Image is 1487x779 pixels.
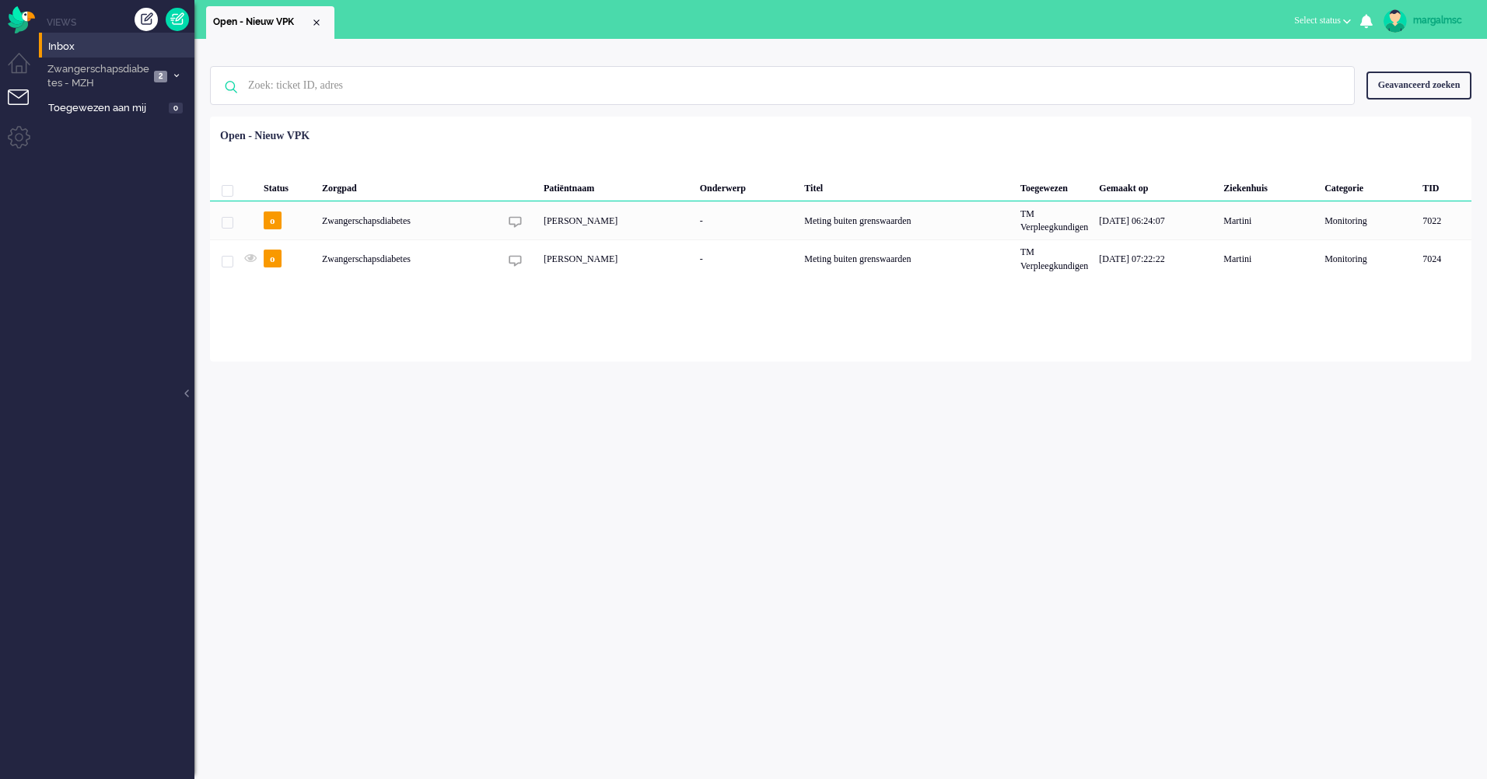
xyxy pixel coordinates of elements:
a: margalmsc [1380,9,1471,33]
img: ic_chat_grey.svg [509,215,522,229]
a: Inbox [45,37,194,54]
li: Views [47,16,194,29]
li: Admin menu [8,126,43,161]
img: avatar [1384,9,1407,33]
div: Toegewezen [1015,170,1093,201]
div: Ziekenhuis [1218,170,1319,201]
div: Monitoring [1319,201,1417,239]
div: [DATE] 07:22:22 [1093,239,1218,278]
div: Martini [1218,201,1319,239]
div: Zwangerschapsdiabetes [317,239,499,278]
a: Toegewezen aan mij 0 [45,99,194,116]
div: Zorgpad [317,170,499,201]
div: Gemaakt op [1093,170,1218,201]
div: Zwangerschapsdiabetes [317,201,499,239]
a: Omnidesk [8,10,35,22]
span: Select status [1294,15,1341,26]
a: Quick Ticket [166,8,189,31]
li: View [206,6,334,39]
div: TM Verpleegkundigen [1015,201,1093,239]
div: Onderwerp [695,170,799,201]
li: Dashboard menu [8,53,43,88]
div: 7022 [210,201,1471,239]
span: o [264,211,282,229]
div: margalmsc [1413,12,1471,28]
div: Status [258,170,317,201]
div: Patiëntnaam [538,170,695,201]
div: Close tab [310,16,323,29]
div: [DATE] 06:24:07 [1093,201,1218,239]
div: Meting buiten grenswaarden [799,239,1015,278]
span: Inbox [48,40,194,54]
div: 7022 [1417,201,1471,239]
div: Monitoring [1319,239,1417,278]
div: Creëer ticket [135,8,158,31]
div: - [695,239,799,278]
span: Open - Nieuw VPK [213,16,310,29]
div: Geavanceerd zoeken [1366,72,1471,99]
div: Categorie [1319,170,1417,201]
span: Zwangerschapsdiabetes - MZH [45,62,149,91]
div: [PERSON_NAME] [538,239,695,278]
span: o [264,250,282,267]
input: Zoek: ticket ID, adres [236,67,1333,104]
div: 7024 [210,239,1471,278]
span: Toegewezen aan mij [48,101,164,116]
div: Titel [799,170,1015,201]
div: TM Verpleegkundigen [1015,239,1093,278]
span: 0 [169,103,183,114]
button: Select status [1285,9,1360,32]
div: Martini [1218,239,1319,278]
img: ic_chat_grey.svg [509,254,522,267]
li: Tickets menu [8,89,43,124]
div: - [695,201,799,239]
span: 2 [154,71,167,82]
div: [PERSON_NAME] [538,201,695,239]
div: Meting buiten grenswaarden [799,201,1015,239]
div: 7024 [1417,239,1471,278]
img: flow_omnibird.svg [8,6,35,33]
li: Select status [1285,5,1360,39]
div: Open - Nieuw VPK [220,128,310,144]
div: TID [1417,170,1471,201]
img: ic-search-icon.svg [211,67,251,107]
